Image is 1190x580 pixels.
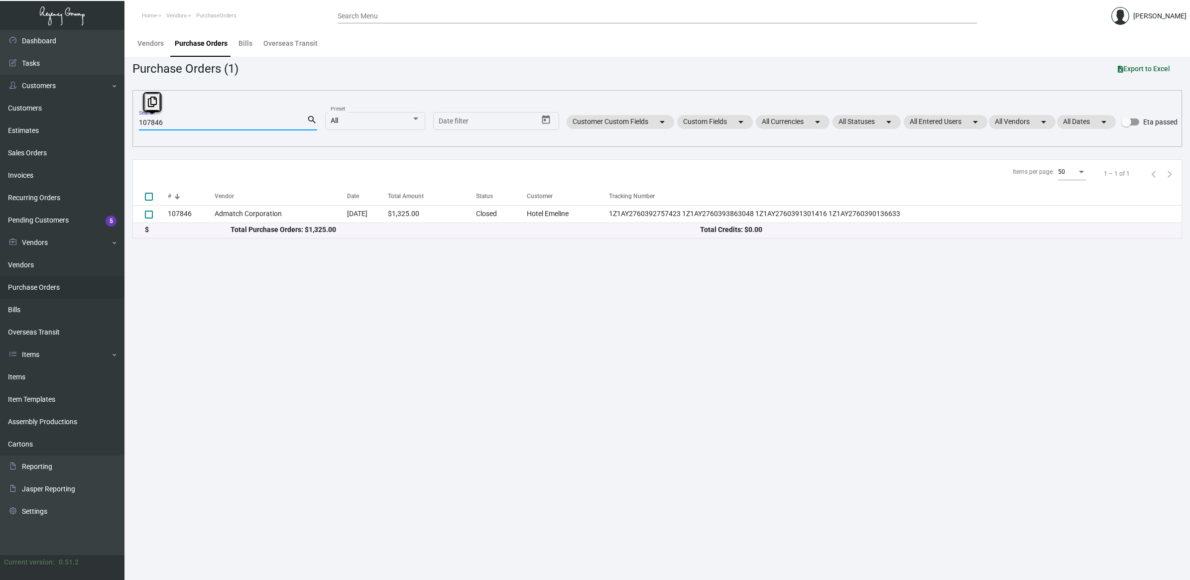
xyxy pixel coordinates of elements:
[59,557,79,568] div: 0.51.2
[567,115,674,129] mat-chip: Customer Custom Fields
[347,192,388,201] div: Date
[168,192,171,201] div: #
[137,38,164,49] div: Vendors
[307,114,317,126] mat-icon: search
[168,205,215,223] td: 107846
[238,38,252,49] div: Bills
[1057,115,1116,129] mat-chip: All Dates
[1013,167,1054,176] div: Items per page:
[1110,60,1178,78] button: Export to Excel
[883,116,895,128] mat-icon: arrow_drop_down
[1162,166,1178,182] button: Next page
[527,205,609,223] td: Hotel Emeline
[215,192,347,201] div: Vendor
[476,192,527,201] div: Status
[439,117,470,125] input: Start date
[145,225,231,235] div: $
[1111,7,1129,25] img: admin@bootstrapmaster.com
[700,225,1170,235] div: Total Credits: $0.00
[168,192,215,201] div: #
[1146,166,1162,182] button: Previous page
[677,115,753,129] mat-chip: Custom Fields
[231,225,700,235] div: Total Purchase Orders: $1,325.00
[609,192,655,201] div: Tracking Number
[4,557,55,568] div: Current version:
[1143,116,1178,128] span: Eta passed
[756,115,830,129] mat-chip: All Currencies
[388,205,476,223] td: $1,325.00
[476,205,527,223] td: Closed
[833,115,901,129] mat-chip: All Statuses
[263,38,318,49] div: Overseas Transit
[148,97,157,107] i: Copy
[904,115,987,129] mat-chip: All Entered Users
[1104,169,1130,178] div: 1 – 1 of 1
[1058,169,1086,176] mat-select: Items per page:
[1133,11,1187,21] div: [PERSON_NAME]
[1118,65,1170,73] span: Export to Excel
[989,115,1056,129] mat-chip: All Vendors
[609,192,1182,201] div: Tracking Number
[812,116,824,128] mat-icon: arrow_drop_down
[735,116,747,128] mat-icon: arrow_drop_down
[388,192,476,201] div: Total Amount
[476,192,493,201] div: Status
[1098,116,1110,128] mat-icon: arrow_drop_down
[478,117,526,125] input: End date
[331,116,338,124] span: All
[132,60,238,78] div: Purchase Orders (1)
[347,192,359,201] div: Date
[656,116,668,128] mat-icon: arrow_drop_down
[527,192,609,201] div: Customer
[142,12,157,19] span: Home
[196,12,237,19] span: PurchaseOrders
[175,38,228,49] div: Purchase Orders
[538,112,554,128] button: Open calendar
[969,116,981,128] mat-icon: arrow_drop_down
[527,192,553,201] div: Customer
[347,205,388,223] td: [DATE]
[1058,168,1065,175] span: 50
[609,205,1182,223] td: 1Z1AY2760392757423 1Z1AY2760393863048 1Z1AY2760391301416 1Z1AY2760390136633
[1038,116,1050,128] mat-icon: arrow_drop_down
[215,192,234,201] div: Vendor
[215,205,347,223] td: Admatch Corporation
[166,12,187,19] span: Vendors
[388,192,424,201] div: Total Amount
